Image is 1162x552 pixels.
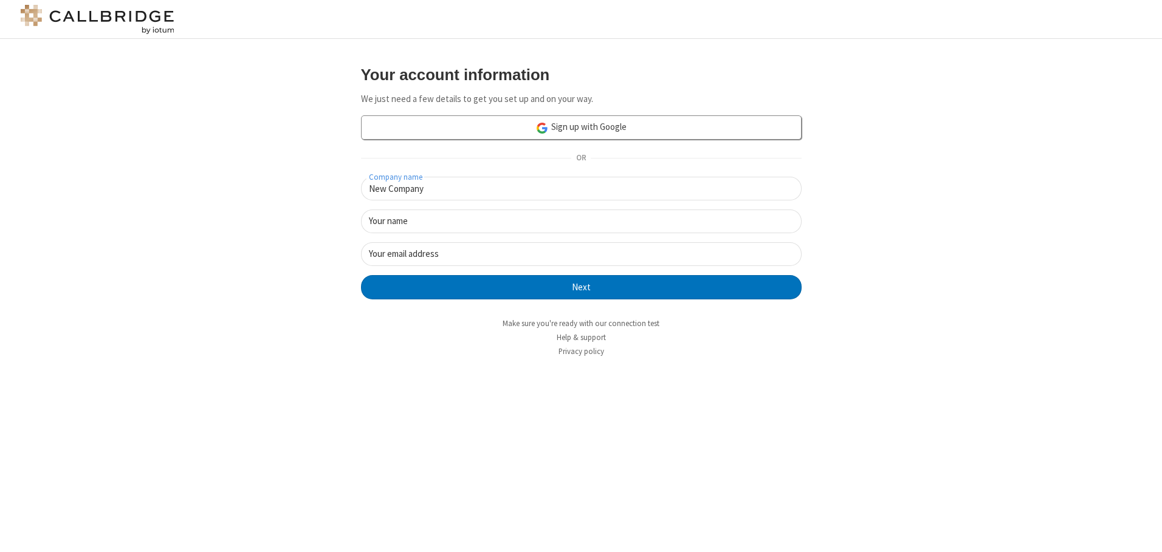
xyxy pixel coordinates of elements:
a: Privacy policy [559,346,604,356]
input: Company name [361,177,802,200]
p: We just need a few details to get you set up and on your way. [361,92,802,106]
img: logo@2x.png [18,5,176,34]
a: Sign up with Google [361,115,802,140]
input: Your email address [361,242,802,266]
img: google-icon.png [535,121,549,135]
a: Help & support [557,332,606,342]
span: OR [571,150,591,167]
input: Your name [361,210,802,233]
a: Make sure you're ready with our connection test [503,318,659,329]
h3: Your account information [361,66,802,83]
button: Next [361,275,802,299]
